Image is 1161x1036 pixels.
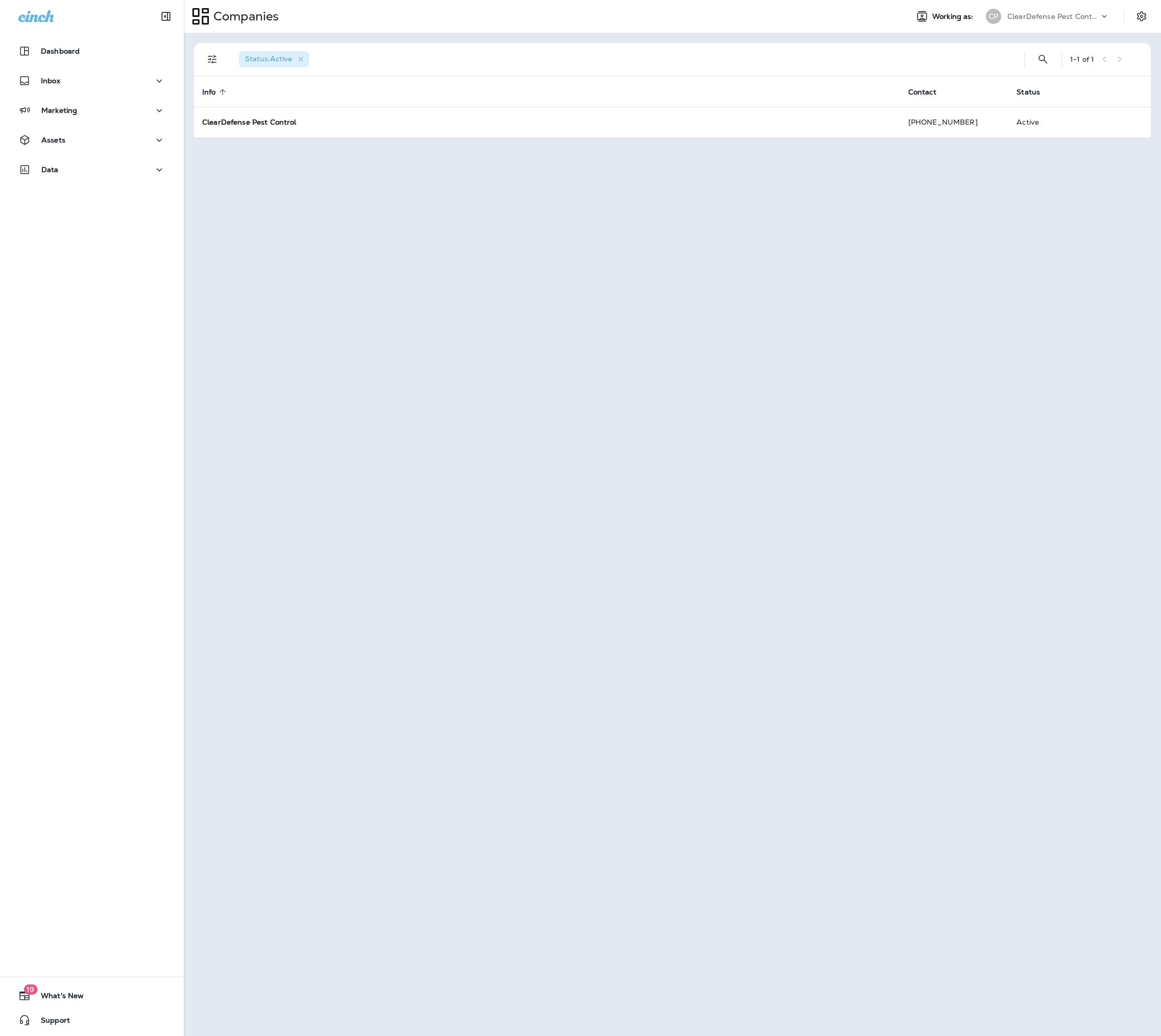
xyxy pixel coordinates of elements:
[245,54,292,63] span: Status : Active
[41,47,80,55] p: Dashboard
[10,70,174,91] button: Inbox
[1017,87,1053,97] span: Status
[1033,49,1053,69] button: Search Companies
[1017,88,1040,97] span: Status
[986,9,1001,24] div: CP
[41,106,77,114] p: Marketing
[1132,7,1151,26] button: Settings
[202,49,223,69] button: Filters
[239,51,309,67] div: Status:Active
[10,100,174,121] button: Marketing
[1007,12,1099,20] p: ClearDefense Pest Control
[23,984,37,995] span: 19
[908,87,950,97] span: Contact
[1070,55,1094,63] div: 1 - 1 of 1
[10,41,174,61] button: Dashboard
[31,992,84,1004] span: What's New
[1008,107,1080,137] td: Active
[41,77,60,85] p: Inbox
[10,985,174,1006] button: 19What's New
[209,9,279,24] p: Companies
[202,117,297,127] strong: ClearDefense Pest Control
[900,107,1009,137] td: [PHONE_NUMBER]
[908,88,936,97] span: Contact
[31,1016,70,1028] span: Support
[10,1010,174,1030] button: Support
[41,136,65,144] p: Assets
[41,166,59,174] p: Data
[152,6,180,27] button: Collapse Sidebar
[10,159,174,180] button: Data
[202,88,216,97] span: Info
[10,130,174,150] button: Assets
[202,87,229,97] span: Info
[932,12,976,21] span: Working as:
